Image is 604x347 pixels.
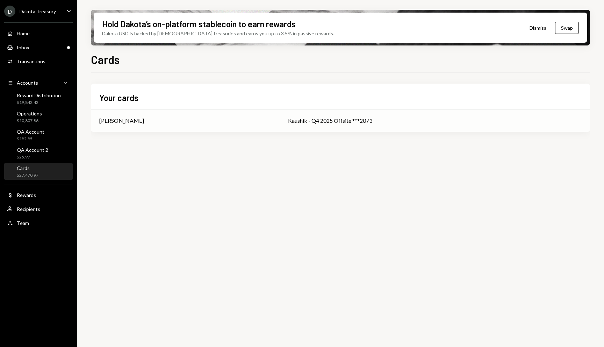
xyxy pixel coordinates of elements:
div: $10,807.86 [17,118,42,124]
div: $25.97 [17,154,48,160]
h2: Your cards [99,92,138,104]
a: Operations$10,807.86 [4,108,73,125]
div: QA Account [17,129,44,135]
a: Inbox [4,41,73,54]
a: QA Account 2$25.97 [4,145,73,162]
div: Reward Distribution [17,92,61,98]
div: Dakota USD is backed by [DEMOGRAPHIC_DATA] treasuries and earns you up to 3.5% in passive rewards. [102,30,334,37]
h1: Cards [91,52,120,66]
a: Accounts [4,76,73,89]
a: Transactions [4,55,73,68]
div: Cards [17,165,38,171]
a: Reward Distribution$19,842.42 [4,90,73,107]
a: Team [4,217,73,229]
div: Recipients [17,206,40,212]
a: QA Account$182.85 [4,127,73,143]
div: Hold Dakota’s on-platform stablecoin to earn rewards [102,18,296,30]
div: Kaushik - Q4 2025 Offsite ***2073 [288,116,582,125]
div: [PERSON_NAME] [99,116,144,125]
div: Inbox [17,44,29,50]
a: Home [4,27,73,40]
div: Transactions [17,58,45,64]
div: Dakota Treasury [20,8,56,14]
div: Home [17,30,30,36]
button: Swap [555,22,579,34]
div: QA Account 2 [17,147,48,153]
a: Recipients [4,203,73,215]
div: $27,470.97 [17,172,38,178]
a: Rewards [4,189,73,201]
div: D [4,6,15,17]
div: Operations [17,111,42,116]
button: Dismiss [521,20,555,36]
div: Team [17,220,29,226]
div: Accounts [17,80,38,86]
a: Cards$27,470.97 [4,163,73,180]
div: Rewards [17,192,36,198]
div: $19,842.42 [17,100,61,106]
div: $182.85 [17,136,44,142]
